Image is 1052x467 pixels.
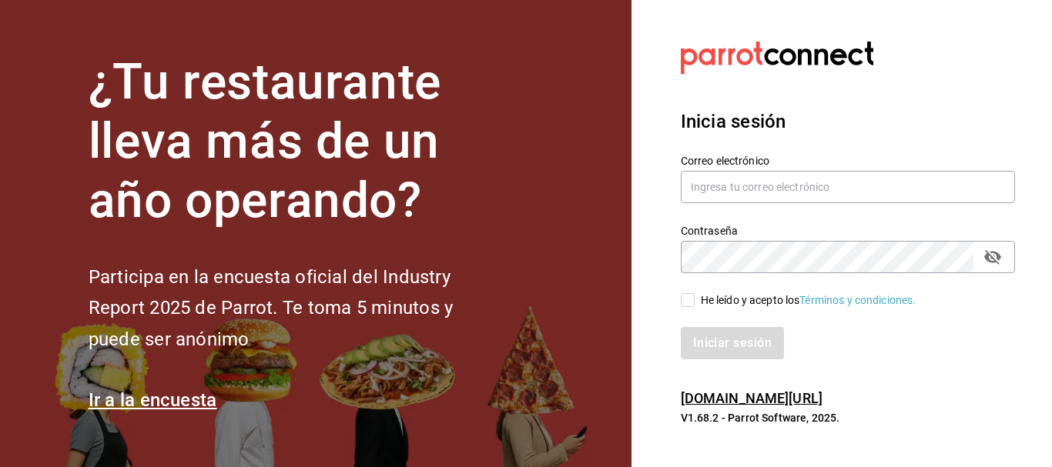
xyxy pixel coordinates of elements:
label: Correo electrónico [681,155,1015,166]
a: Términos y condiciones. [799,294,916,306]
button: passwordField [980,244,1006,270]
h1: ¿Tu restaurante lleva más de un año operando? [89,53,504,230]
input: Ingresa tu correo electrónico [681,171,1015,203]
label: Contraseña [681,225,1015,236]
a: [DOMAIN_NAME][URL] [681,390,823,406]
div: He leído y acepto los [701,292,916,309]
h3: Inicia sesión [681,108,1015,135]
a: Ir a la encuesta [89,389,217,411]
h2: Participa en la encuesta oficial del Industry Report 2025 de Parrot. Te toma 5 minutos y puede se... [89,262,504,355]
p: V1.68.2 - Parrot Software, 2025. [681,410,1015,425]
